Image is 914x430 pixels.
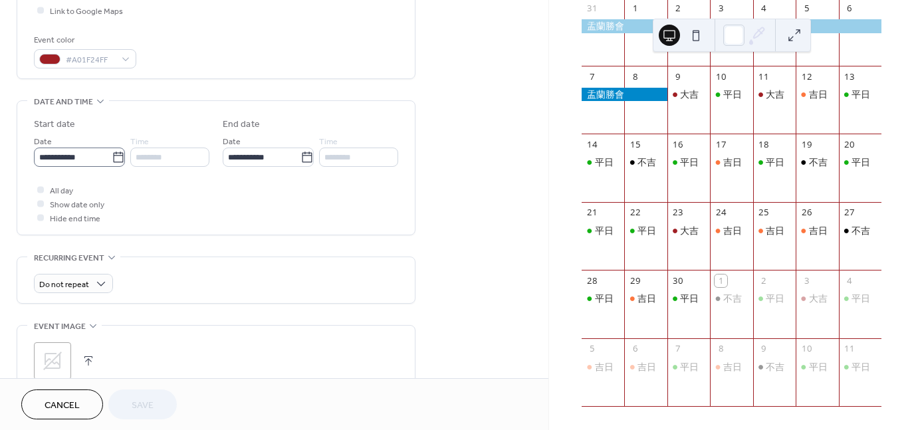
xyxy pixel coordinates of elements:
div: 平日 [753,292,796,305]
div: 不吉 [710,292,752,305]
div: 3 [800,274,812,286]
div: 平日 [723,88,742,101]
div: 不吉 [796,156,838,169]
div: 平日 [582,224,624,237]
div: 吉日 [723,360,742,374]
div: 大吉 [753,88,796,101]
div: 吉日 [595,360,614,374]
span: #A01F24FF [66,53,115,67]
div: 5 [586,343,598,355]
div: 19 [800,139,812,151]
div: 平日 [637,224,656,237]
div: 30 [672,274,684,286]
div: 10 [800,343,812,355]
span: Cancel [45,399,80,413]
div: 吉日 [624,292,667,305]
div: 吉日 [624,360,667,374]
div: 平日 [595,292,614,305]
div: 平日 [839,292,881,305]
div: 盂蘭勝會 [582,19,881,33]
div: 不吉 [637,156,656,169]
div: 14 [586,139,598,151]
div: 平日 [839,88,881,101]
div: 9 [758,343,770,355]
div: 平日 [839,156,881,169]
div: 平日 [680,292,699,305]
div: 吉日 [809,224,828,237]
div: 不吉 [624,156,667,169]
div: 13 [844,70,856,82]
div: 大吉 [809,292,828,305]
div: 平日 [624,224,667,237]
div: 吉日 [723,156,742,169]
div: 平日 [839,360,881,374]
div: 16 [672,139,684,151]
div: 平日 [852,88,870,101]
div: 大吉 [680,88,699,101]
div: 平日 [852,156,870,169]
div: 平日 [595,224,614,237]
div: 3 [715,3,727,15]
button: Cancel [21,389,103,419]
span: Show date only [50,198,104,212]
div: 大吉 [667,88,710,101]
span: Event image [34,320,86,334]
div: Start date [34,118,75,132]
div: 不吉 [809,156,828,169]
div: 不吉 [753,360,796,374]
div: 平日 [680,360,699,374]
div: 24 [715,207,727,219]
div: 23 [672,207,684,219]
span: Date [223,135,241,149]
div: 11 [844,343,856,355]
div: 平日 [766,292,784,305]
div: 平日 [809,360,828,374]
span: Date [34,135,52,149]
div: 吉日 [637,360,656,374]
div: 大吉 [766,88,784,101]
div: 吉日 [582,360,624,374]
div: 平日 [680,156,699,169]
div: 8 [715,343,727,355]
span: Recurring event [34,251,104,265]
div: 大吉 [667,224,710,237]
span: Do not repeat [39,277,89,292]
div: 平日 [796,360,838,374]
div: 4 [844,274,856,286]
div: 不吉 [723,292,742,305]
span: Time [130,135,149,149]
div: 平日 [710,88,752,101]
div: 平日 [852,360,870,374]
div: 平日 [852,292,870,305]
div: 25 [758,207,770,219]
div: 6 [629,343,641,355]
div: 平日 [753,156,796,169]
div: 不吉 [852,224,870,237]
div: 吉日 [796,224,838,237]
div: 17 [715,139,727,151]
span: Time [319,135,338,149]
div: 4 [758,3,770,15]
div: ; [34,342,71,379]
div: 吉日 [796,88,838,101]
div: 10 [715,70,727,82]
div: End date [223,118,260,132]
div: 吉日 [809,88,828,101]
span: Hide end time [50,212,100,226]
div: 31 [586,3,598,15]
div: 不吉 [766,360,784,374]
div: 盂蘭勝會 [582,88,667,101]
div: 吉日 [723,224,742,237]
div: 平日 [667,292,710,305]
div: 平日 [667,360,710,374]
div: 15 [629,139,641,151]
div: 大吉 [796,292,838,305]
div: 12 [800,70,812,82]
div: 不吉 [839,224,881,237]
div: 吉日 [710,360,752,374]
div: 平日 [766,156,784,169]
div: 平日 [667,156,710,169]
div: 21 [586,207,598,219]
div: 吉日 [710,224,752,237]
div: 平日 [595,156,614,169]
